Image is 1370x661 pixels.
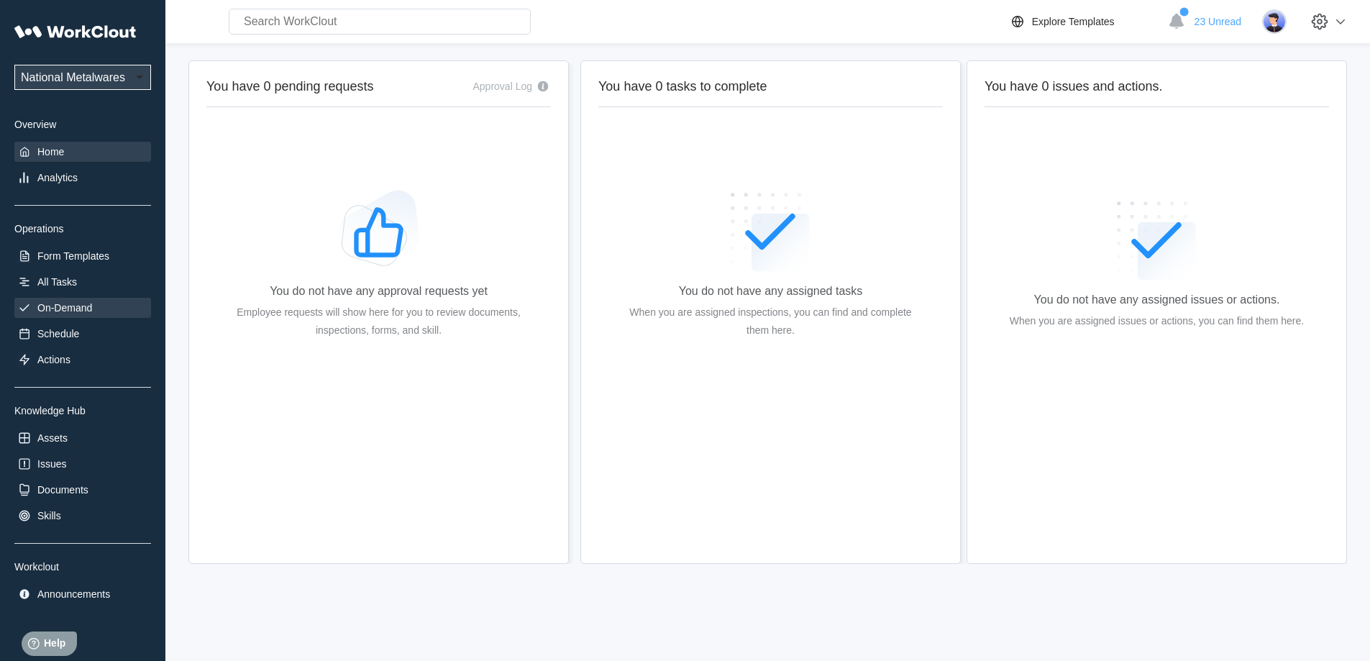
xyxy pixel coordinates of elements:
[1262,9,1287,34] img: user-5.png
[14,561,151,573] div: Workclout
[14,324,151,344] a: Schedule
[1009,13,1161,30] a: Explore Templates
[37,458,66,470] div: Issues
[14,142,151,162] a: Home
[1032,16,1115,27] div: Explore Templates
[14,506,151,526] a: Skills
[37,250,109,262] div: Form Templates
[985,78,1329,95] h2: You have 0 issues and actions.
[14,223,151,234] div: Operations
[14,454,151,474] a: Issues
[472,81,532,92] div: Approval Log
[37,276,77,288] div: All Tasks
[37,146,64,158] div: Home
[14,428,151,448] a: Assets
[679,285,863,298] div: You do not have any assigned tasks
[14,246,151,266] a: Form Templates
[37,432,68,444] div: Assets
[37,484,88,496] div: Documents
[1195,16,1241,27] span: 23 Unread
[37,328,79,339] div: Schedule
[621,304,920,339] div: When you are assigned inspections, you can find and complete them here.
[14,119,151,130] div: Overview
[14,272,151,292] a: All Tasks
[14,480,151,500] a: Documents
[229,304,528,339] div: Employee requests will show here for you to review documents, inspections, forms, and skill.
[206,78,374,95] h2: You have 0 pending requests
[270,285,488,298] div: You do not have any approval requests yet
[1010,312,1304,330] div: When you are assigned issues or actions, you can find them here.
[37,172,78,183] div: Analytics
[598,78,943,95] h2: You have 0 tasks to complete
[37,510,61,521] div: Skills
[14,584,151,604] a: Announcements
[229,9,531,35] input: Search WorkClout
[37,302,92,314] div: On-Demand
[14,168,151,188] a: Analytics
[37,588,110,600] div: Announcements
[14,405,151,416] div: Knowledge Hub
[14,350,151,370] a: Actions
[14,298,151,318] a: On-Demand
[37,354,70,365] div: Actions
[1034,293,1280,306] div: You do not have any assigned issues or actions.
